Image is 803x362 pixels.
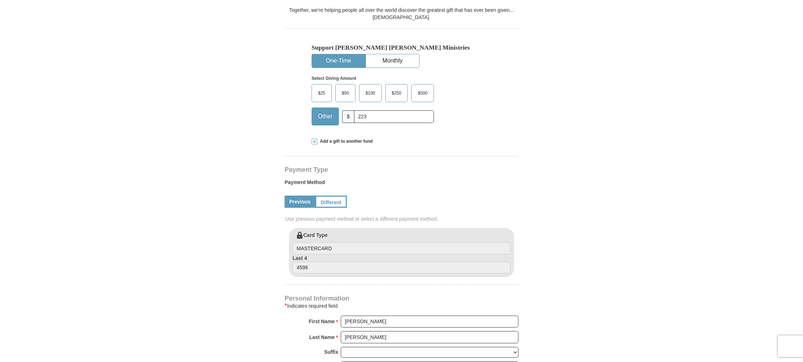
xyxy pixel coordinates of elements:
div: Together, we're helping people all over the world discover the greatest gift that has ever been g... [285,6,518,21]
span: $500 [414,88,431,98]
strong: Last Name [309,332,335,342]
strong: Select Giving Amount [312,76,356,81]
strong: Suffix [324,347,338,357]
input: Other Amount [354,110,434,123]
span: $100 [362,88,379,98]
button: One-Time [312,54,365,68]
a: Previous [285,196,315,208]
h4: Personal Information [285,295,518,301]
span: $50 [338,88,353,98]
span: $ [342,110,354,123]
input: Last 4 [292,262,511,274]
button: Monthly [366,54,419,68]
span: $250 [388,88,405,98]
span: $25 [314,88,329,98]
label: Payment Method [285,179,518,189]
div: Indicates required field [285,302,518,310]
span: Use previous payment method or select a different payment method. [285,215,519,223]
a: Different [315,196,347,208]
span: Other [314,111,336,122]
h5: Support [PERSON_NAME] [PERSON_NAME] Ministries [312,44,491,51]
label: Card Type [292,232,511,255]
h4: Payment Type [285,167,518,173]
span: Add a gift to another fund [317,138,373,145]
label: Last 4 [292,255,511,274]
strong: First Name [309,316,335,326]
input: Card Type [292,242,511,255]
